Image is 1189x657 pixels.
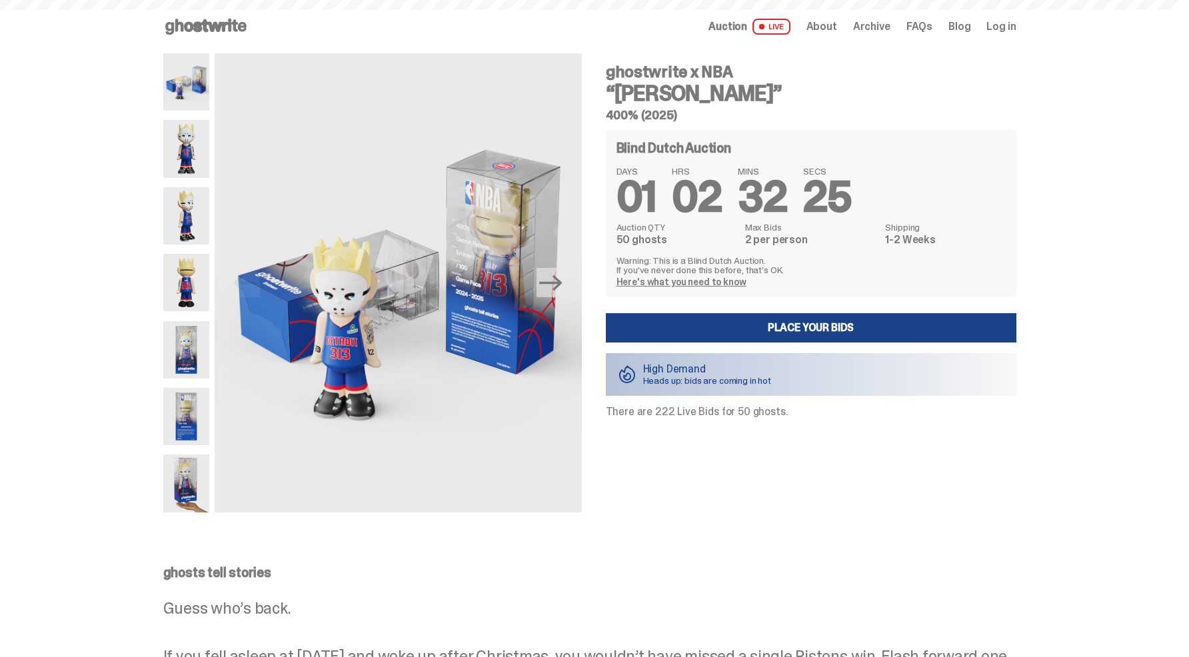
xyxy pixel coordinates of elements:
[948,21,970,32] a: Blog
[708,21,747,32] span: Auction
[752,19,790,35] span: LIVE
[616,169,656,225] span: 01
[986,21,1016,32] a: Log in
[606,64,1016,80] h4: ghostwrite x NBA
[163,321,209,378] img: Eminem_NBA_400_12.png
[738,169,787,225] span: 32
[606,109,1016,121] h5: 400% (2025)
[803,169,852,225] span: 25
[537,268,566,297] button: Next
[906,21,932,32] a: FAQs
[163,566,1016,579] p: ghosts tell stories
[163,187,209,245] img: Copy%20of%20Eminem_NBA_400_3.png
[616,141,731,155] h4: Blind Dutch Auction
[885,235,1005,245] dd: 1-2 Weeks
[806,21,837,32] a: About
[606,313,1016,342] a: Place your Bids
[643,364,772,374] p: High Demand
[745,223,878,232] dt: Max Bids
[616,276,746,288] a: Here's what you need to know
[672,167,722,176] span: HRS
[163,254,209,311] img: Copy%20of%20Eminem_NBA_400_6.png
[853,21,890,32] a: Archive
[606,83,1016,104] h3: “[PERSON_NAME]”
[606,406,1016,417] p: There are 222 Live Bids for 50 ghosts.
[616,223,737,232] dt: Auction QTY
[885,223,1005,232] dt: Shipping
[643,376,772,385] p: Heads up: bids are coming in hot
[803,167,852,176] span: SECS
[708,19,790,35] a: Auction LIVE
[163,120,209,177] img: Copy%20of%20Eminem_NBA_400_1.png
[616,235,737,245] dd: 50 ghosts
[163,454,209,512] img: eminem%20scale.png
[215,53,582,512] img: Eminem_NBA_400_10.png
[616,256,1006,275] p: Warning: This is a Blind Dutch Auction. If you’ve never done this before, that’s OK.
[163,388,209,445] img: Eminem_NBA_400_13.png
[672,169,722,225] span: 02
[163,53,209,111] img: Eminem_NBA_400_10.png
[616,167,656,176] span: DAYS
[745,235,878,245] dd: 2 per person
[738,167,787,176] span: MINS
